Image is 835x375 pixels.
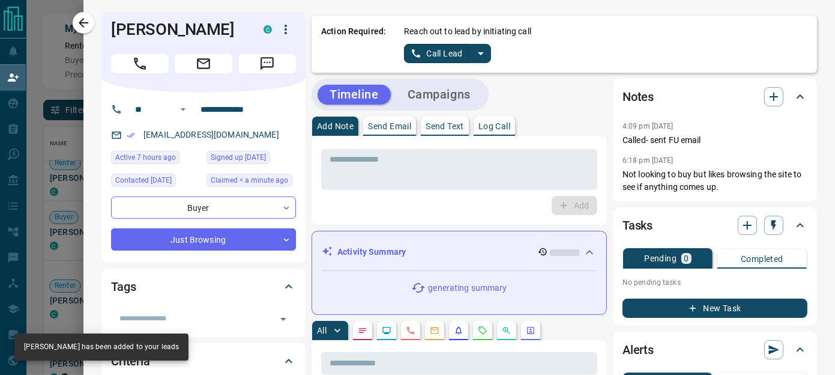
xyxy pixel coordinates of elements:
[115,174,172,186] span: Contacted [DATE]
[741,255,783,263] p: Completed
[111,272,296,301] div: Tags
[206,174,296,191] div: Tue Oct 14 2025
[264,25,272,34] div: condos.ca
[318,85,391,105] button: Timeline
[211,174,288,186] span: Claimed < a minute ago
[238,54,296,73] span: Message
[622,216,653,235] h2: Tasks
[111,151,200,168] div: Mon Oct 13 2025
[428,282,507,294] p: generating summary
[426,122,464,130] p: Send Text
[622,122,674,130] p: 4:09 pm [DATE]
[644,254,677,263] p: Pending
[211,151,266,163] span: Signed up [DATE]
[684,254,689,263] p: 0
[622,87,654,106] h2: Notes
[111,174,200,191] div: Tue Mar 26 2024
[478,122,510,130] p: Log Call
[143,130,279,139] a: [EMAIL_ADDRESS][DOMAIN_NAME]
[622,211,807,240] div: Tasks
[622,134,807,147] p: Called- sent FU email
[622,299,807,318] button: New Task
[317,326,327,335] p: All
[478,326,487,335] svg: Requests
[622,156,674,165] p: 6:18 pm [DATE]
[430,326,439,335] svg: Emails
[317,122,354,130] p: Add Note
[502,326,511,335] svg: Opportunities
[176,102,190,117] button: Open
[622,335,807,364] div: Alerts
[322,241,597,263] div: Activity Summary
[111,54,169,73] span: Call
[111,352,150,371] h2: Criteria
[368,122,411,130] p: Send Email
[206,151,296,168] div: Thu Aug 11 2022
[622,340,654,359] h2: Alerts
[622,273,807,291] p: No pending tasks
[24,337,179,357] div: [PERSON_NAME] has been added to your leads
[175,54,232,73] span: Email
[396,85,483,105] button: Campaigns
[337,246,406,258] p: Activity Summary
[115,151,176,163] span: Active 7 hours ago
[111,20,246,39] h1: [PERSON_NAME]
[406,326,415,335] svg: Calls
[111,228,296,251] div: Just Browsing
[382,326,391,335] svg: Lead Browsing Activity
[404,44,491,63] div: split button
[526,326,535,335] svg: Agent Actions
[404,25,531,38] p: Reach out to lead by initiating call
[358,326,367,335] svg: Notes
[111,197,296,219] div: Buyer
[111,277,136,296] h2: Tags
[454,326,463,335] svg: Listing Alerts
[321,25,386,63] p: Action Required:
[404,44,471,63] button: Call Lead
[622,168,807,194] p: Not looking to buy but likes browsing the site to see if anything comes up.
[622,82,807,111] div: Notes
[275,311,292,328] button: Open
[127,131,135,139] svg: Email Verified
